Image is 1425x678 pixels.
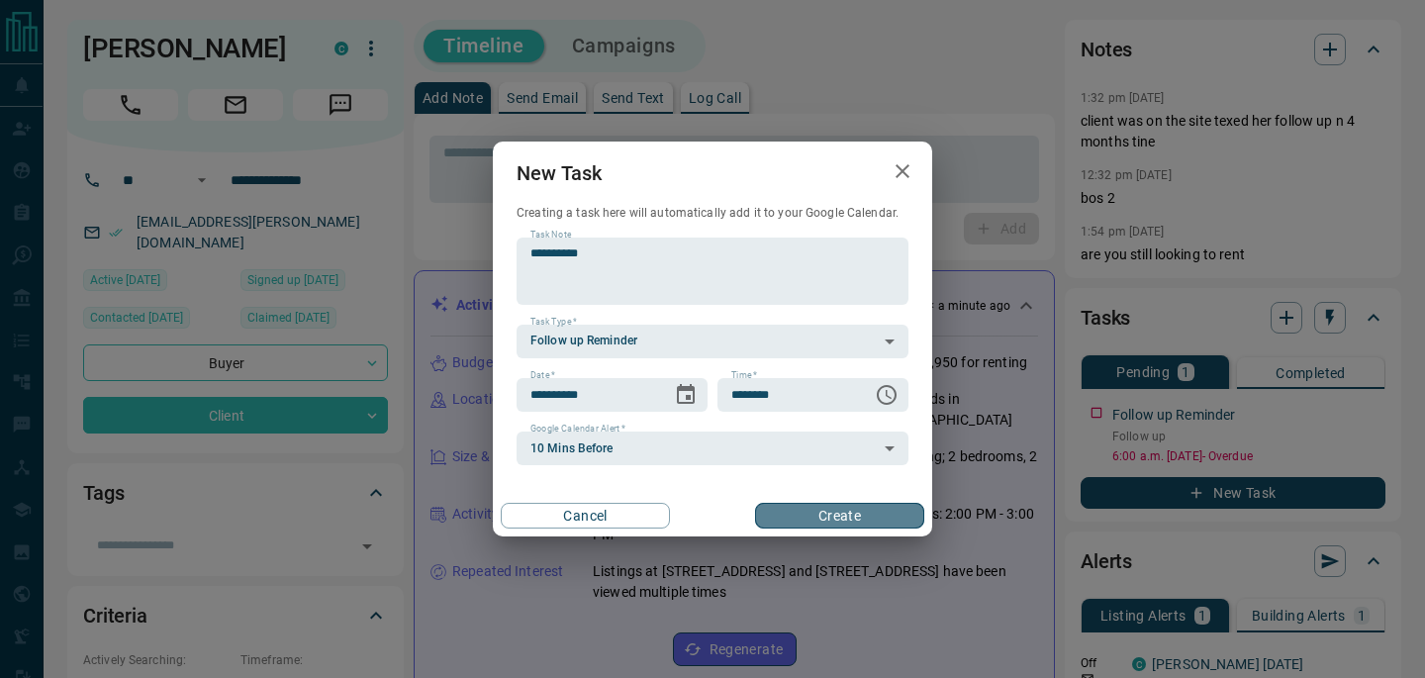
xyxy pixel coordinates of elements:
[530,229,571,242] label: Task Note
[517,325,908,358] div: Follow up Reminder
[530,369,555,382] label: Date
[517,432,908,465] div: 10 Mins Before
[517,205,908,222] p: Creating a task here will automatically add it to your Google Calendar.
[867,375,906,415] button: Choose time, selected time is 6:00 AM
[493,142,625,205] h2: New Task
[666,375,706,415] button: Choose date, selected date is Aug 19, 2025
[731,369,757,382] label: Time
[755,503,924,529] button: Create
[501,503,670,529] button: Cancel
[530,316,577,329] label: Task Type
[530,423,625,436] label: Google Calendar Alert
